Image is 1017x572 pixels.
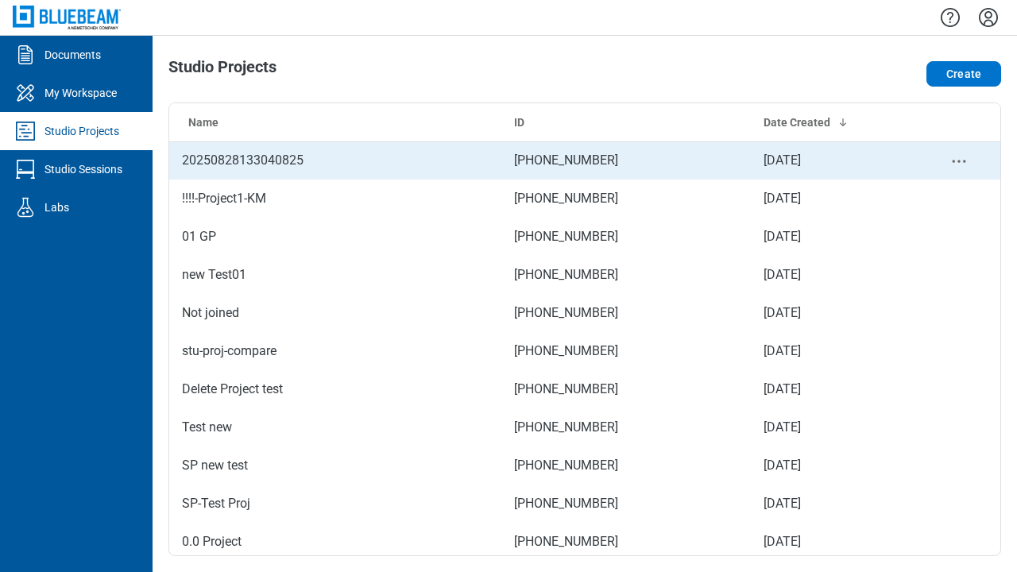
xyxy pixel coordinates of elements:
[926,61,1001,87] button: Create
[976,4,1001,31] button: Settings
[764,114,904,130] div: Date Created
[751,218,917,256] td: [DATE]
[169,446,501,485] td: SP new test
[169,256,501,294] td: new Test01
[169,523,501,561] td: 0.0 Project
[501,141,751,180] td: [PHONE_NUMBER]
[751,294,917,332] td: [DATE]
[44,161,122,177] div: Studio Sessions
[751,446,917,485] td: [DATE]
[501,408,751,446] td: [PHONE_NUMBER]
[751,141,917,180] td: [DATE]
[13,80,38,106] svg: My Workspace
[501,256,751,294] td: [PHONE_NUMBER]
[169,485,501,523] td: SP-Test Proj
[501,370,751,408] td: [PHONE_NUMBER]
[13,157,38,182] svg: Studio Sessions
[501,446,751,485] td: [PHONE_NUMBER]
[169,294,501,332] td: Not joined
[169,141,501,180] td: 20250828133040825
[751,370,917,408] td: [DATE]
[751,523,917,561] td: [DATE]
[501,218,751,256] td: [PHONE_NUMBER]
[501,180,751,218] td: [PHONE_NUMBER]
[44,47,101,63] div: Documents
[13,42,38,68] svg: Documents
[188,114,489,130] div: Name
[169,408,501,446] td: Test new
[44,199,69,215] div: Labs
[751,256,917,294] td: [DATE]
[169,332,501,370] td: stu-proj-compare
[169,370,501,408] td: Delete Project test
[169,218,501,256] td: 01 GP
[13,195,38,220] svg: Labs
[501,332,751,370] td: [PHONE_NUMBER]
[501,523,751,561] td: [PHONE_NUMBER]
[13,6,121,29] img: Bluebeam, Inc.
[44,123,119,139] div: Studio Projects
[751,180,917,218] td: [DATE]
[751,332,917,370] td: [DATE]
[751,485,917,523] td: [DATE]
[949,152,969,171] button: project-actions-menu
[751,408,917,446] td: [DATE]
[13,118,38,144] svg: Studio Projects
[501,485,751,523] td: [PHONE_NUMBER]
[168,58,276,83] h1: Studio Projects
[501,294,751,332] td: [PHONE_NUMBER]
[44,85,117,101] div: My Workspace
[169,180,501,218] td: !!!!-Project1-KM
[514,114,738,130] div: ID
